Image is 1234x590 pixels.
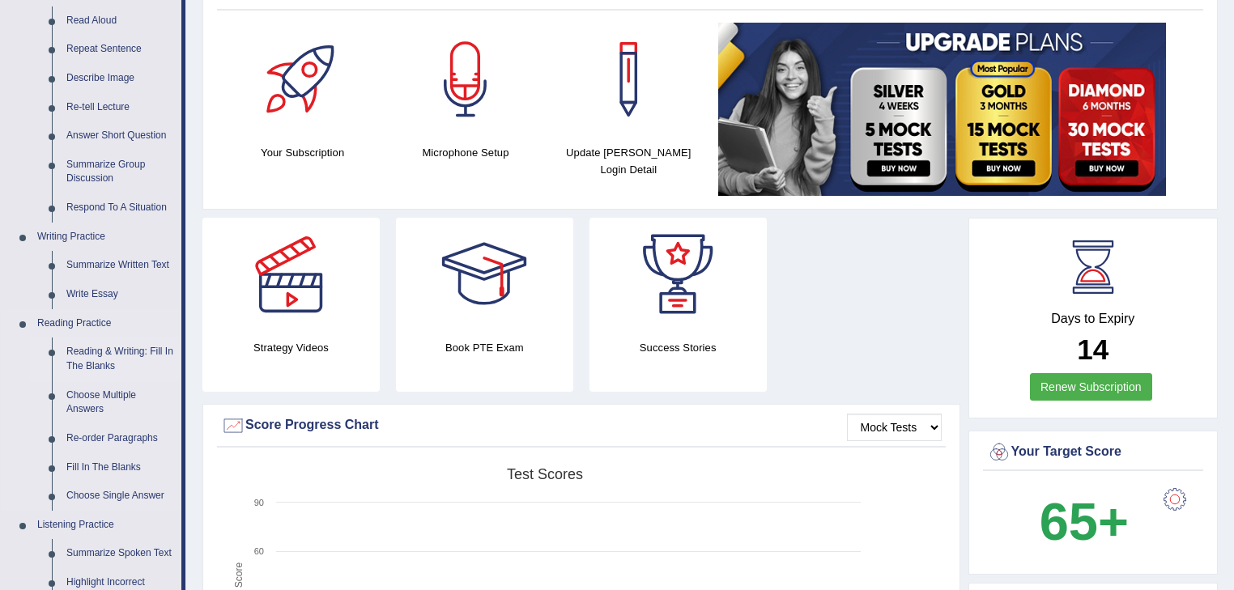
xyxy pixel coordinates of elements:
div: Your Target Score [987,440,1200,465]
a: Answer Short Question [59,121,181,151]
a: Summarize Spoken Text [59,539,181,568]
a: Repeat Sentence [59,35,181,64]
h4: Your Subscription [229,144,376,161]
h4: Success Stories [589,339,767,356]
h4: Days to Expiry [987,312,1200,326]
a: Write Essay [59,280,181,309]
tspan: Test scores [507,466,583,482]
h4: Update [PERSON_NAME] Login Detail [555,144,702,178]
b: 65+ [1040,492,1129,551]
a: Choose Single Answer [59,482,181,511]
a: Re-tell Lecture [59,93,181,122]
h4: Book PTE Exam [396,339,573,356]
a: Describe Image [59,64,181,93]
text: 90 [254,498,264,507]
a: Re-order Paragraphs [59,424,181,453]
a: Fill In The Blanks [59,453,181,482]
a: Summarize Group Discussion [59,151,181,193]
a: Summarize Written Text [59,251,181,280]
img: small5.jpg [718,23,1166,196]
div: Score Progress Chart [221,414,942,438]
a: Read Aloud [59,6,181,36]
text: 60 [254,546,264,556]
a: Listening Practice [30,511,181,540]
b: 14 [1077,333,1108,365]
tspan: Score [233,562,245,588]
a: Reading Practice [30,309,181,338]
a: Writing Practice [30,223,181,252]
a: Choose Multiple Answers [59,381,181,424]
a: Respond To A Situation [59,193,181,223]
a: Renew Subscription [1030,373,1152,401]
h4: Microphone Setup [392,144,538,161]
h4: Strategy Videos [202,339,380,356]
a: Reading & Writing: Fill In The Blanks [59,337,181,380]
